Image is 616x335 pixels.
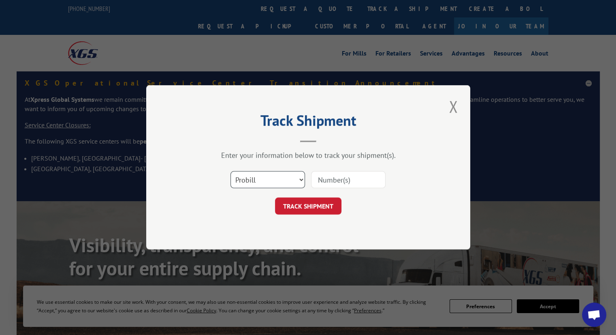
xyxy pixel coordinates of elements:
a: Open chat [582,303,606,327]
button: Close modal [446,95,460,118]
button: TRACK SHIPMENT [275,198,341,215]
h2: Track Shipment [187,115,430,130]
div: Enter your information below to track your shipment(s). [187,151,430,160]
input: Number(s) [311,172,386,189]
